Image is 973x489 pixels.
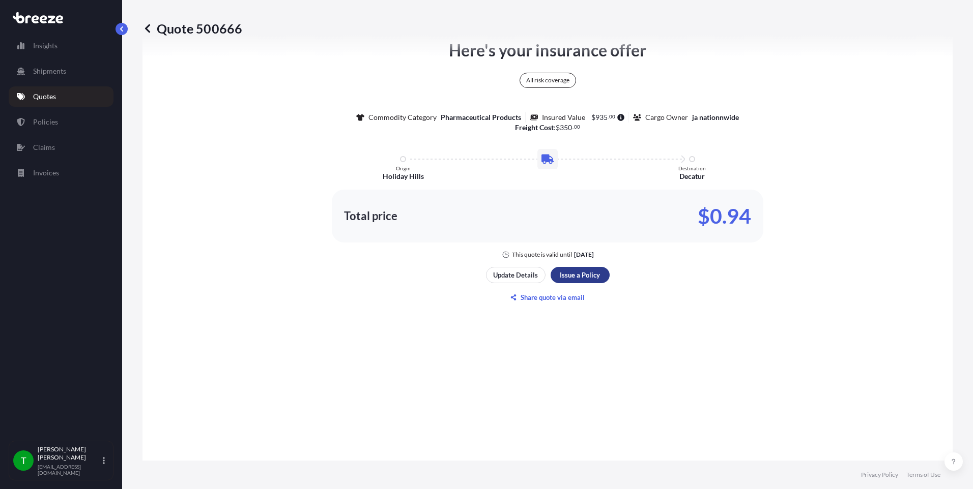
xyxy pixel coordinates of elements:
p: Quotes [33,91,56,102]
p: Destination [678,165,706,171]
p: Pharmaceutical Products [441,112,521,123]
a: Terms of Use [906,471,940,479]
p: [DATE] [574,251,594,259]
p: Decatur [679,171,705,181]
p: ja nationnwide [692,112,739,123]
p: Claims [33,142,55,152]
span: T [21,455,26,466]
span: $ [556,124,560,131]
a: Shipments [9,61,113,81]
p: Invoices [33,168,59,178]
p: Quote 500666 [142,20,242,37]
p: [PERSON_NAME] [PERSON_NAME] [38,445,101,462]
div: All risk coverage [520,73,576,88]
a: Policies [9,112,113,132]
p: Share quote via email [521,292,585,302]
p: $0.94 [698,208,751,224]
span: 350 [560,124,572,131]
p: [EMAIL_ADDRESS][DOMAIN_NAME] [38,464,101,476]
b: Freight Cost [515,123,554,132]
p: : [515,123,580,133]
a: Quotes [9,86,113,107]
a: Claims [9,137,113,158]
p: Policies [33,117,58,127]
span: 935 [595,114,608,121]
span: 00 [574,125,580,129]
a: Privacy Policy [861,471,898,479]
p: Cargo Owner [645,112,688,123]
button: Update Details [486,267,546,283]
span: $ [591,114,595,121]
span: . [608,115,609,118]
button: Issue a Policy [551,267,610,283]
p: Total price [344,211,397,221]
p: Insights [33,41,58,51]
p: This quote is valid until [512,251,572,259]
button: Share quote via email [486,289,610,305]
a: Invoices [9,163,113,183]
p: Issue a Policy [560,270,600,280]
p: Shipments [33,66,66,76]
p: Insured Value [542,112,585,123]
p: Update Details [493,270,538,280]
span: 00 [609,115,615,118]
a: Insights [9,36,113,56]
p: Commodity Category [368,112,437,123]
span: . [573,125,574,129]
p: Origin [396,165,411,171]
p: Holiday Hills [383,171,424,181]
